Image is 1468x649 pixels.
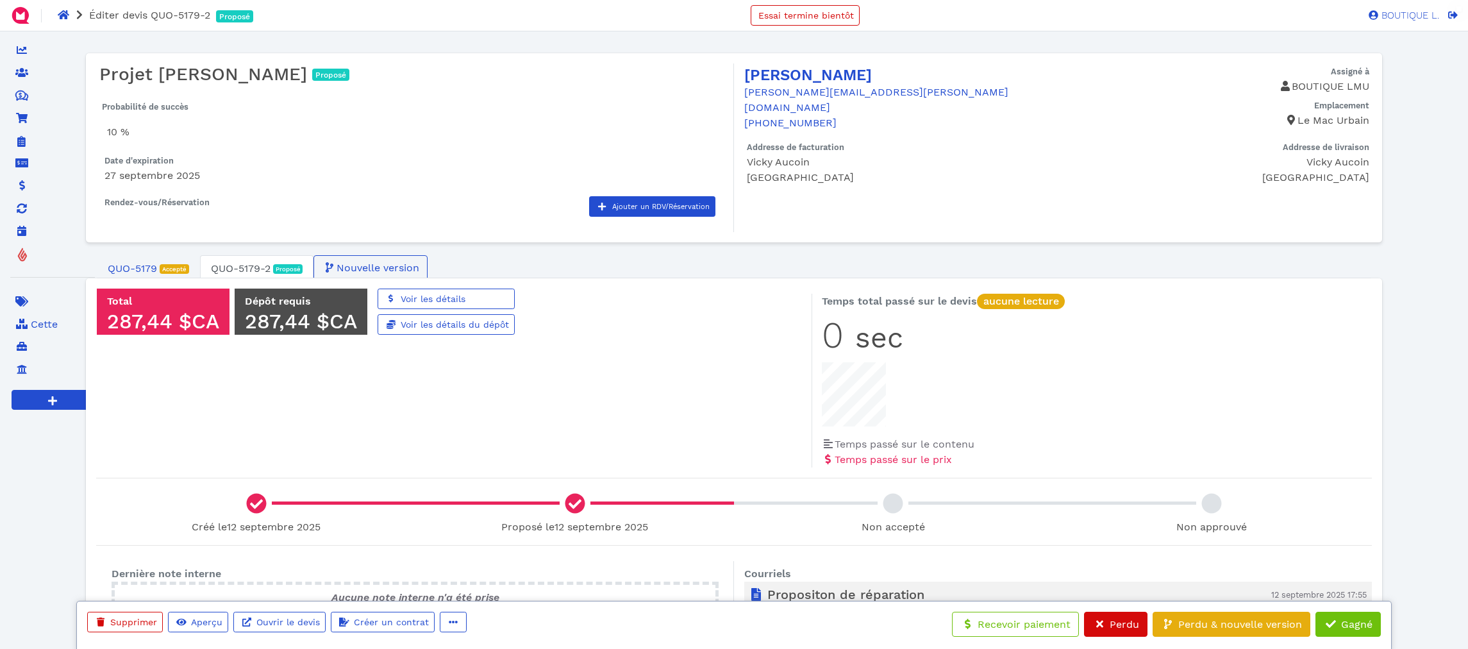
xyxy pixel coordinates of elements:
span: Addresse de facturation [747,142,844,152]
span: Emplacement [1314,101,1369,110]
span: Proposé le [501,521,648,533]
h3: Projet [PERSON_NAME] [99,63,733,85]
span: QUO-5179 [108,261,157,276]
span: Dépôt requis [245,295,311,307]
button: Supprimer [87,612,163,632]
span: Total [107,295,132,307]
span: Proposé [219,13,250,21]
img: QuoteM_icon_flat.png [10,5,31,26]
button: Perdu [1084,612,1147,637]
span: Créé le [192,521,321,533]
span: Voir les détails [399,294,465,304]
a: Essai termine bientôt [751,5,860,26]
span: Proposé [276,266,301,273]
span: 12 septembre 2025 [227,521,321,533]
span: Probabilité de succès [102,102,188,112]
span: Non approuvé [1176,521,1247,533]
a: Cette fonctionalité est disponible dans le prochain plan. Vous pouvez mettre à jour votre abonnem... [10,312,95,522]
span: Date d'expiration [104,156,174,165]
span: Rendez-vous/Réservation [104,198,210,207]
span: Non accepté [862,521,925,533]
div: Vicky Aucoin [1067,155,1369,170]
span: Assigné à [1331,67,1369,76]
a: Voir les détails du dépôt [378,314,515,335]
span: 12 septembre 2025 [555,521,648,533]
p: [GEOGRAPHIC_DATA] [747,170,1058,185]
a: [PHONE_NUMBER] [744,117,837,129]
button: Recevoir paiement [952,612,1079,637]
span: Ouvrir le devis [254,617,320,627]
span: Courriels [744,568,791,580]
button: Perdu & nouvelle version [1153,612,1310,637]
tspan: $ [19,92,22,98]
span: Nouvelle version [335,260,419,276]
div: Vicky Aucoin [747,155,1058,170]
h5: Propositon de réparation [749,587,1214,602]
span: QUO-5179-2 [211,261,271,276]
a: [PERSON_NAME] [744,66,872,84]
button: Créer un contrat [331,612,435,632]
p: Le Mac Urbain [1057,113,1370,128]
span: Gagné [1339,618,1372,630]
span: Créer un contrat [352,617,429,627]
a: BOUTIQUE L. [1362,9,1439,21]
span: Ajouter un RDV/Réservation [610,203,710,211]
a: Voir les détails [378,289,515,309]
a: QUO-5179-2Proposé [200,255,314,282]
span: Voir les détails du dépôt [399,319,509,330]
button: Gagné [1315,612,1381,637]
span: aucune lecture [983,295,1059,307]
span: Addresse de livraison [1283,142,1369,152]
span: Perdu & nouvelle version [1176,618,1302,630]
span: 0 [822,314,903,357]
span: 10 % [107,126,129,138]
p: [GEOGRAPHIC_DATA] [1067,170,1369,185]
span: BOUTIQUE L. [1378,11,1439,21]
div: Cette fonctionalité est disponible dans le prochain plan. Vous pouvez mettre à jour votre abonnem... [31,317,95,517]
span: 287,44 $CA [107,309,219,333]
a: [PERSON_NAME][EMAIL_ADDRESS][PERSON_NAME][DOMAIN_NAME] [744,86,1008,114]
span: Recevoir paiement [976,618,1071,630]
small: sec [855,321,903,355]
button: Aperçu [168,612,228,632]
span: Supprimer [108,617,157,627]
span: Dernière note interne [112,568,221,580]
span: Essai termine bientôt [756,10,854,21]
img: lightspeed_flame_logo.png [17,247,28,263]
a: Ouvrir le devis [233,612,326,632]
span: Éditer devis QUO-5179-2 [89,9,210,21]
span: Aperçu [189,617,222,627]
span: Temps passé sur le prix [835,453,952,466]
span: Temps total passé sur le devis [822,295,1065,307]
span: 27 septembre 2025 [104,169,200,181]
span: Proposé [315,71,346,79]
span: Temps passé sur le contenu [835,438,974,450]
button: Nouvelle version [313,255,428,280]
p: BOUTIQUE LMU [1057,79,1370,94]
button: Ajouter un RDV/Réservation [589,196,715,217]
span: Accepté [162,266,187,273]
a: QUO-5179Accepté [97,255,200,282]
span: Perdu [1108,618,1139,630]
span: 287,44 $CA [245,309,357,333]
